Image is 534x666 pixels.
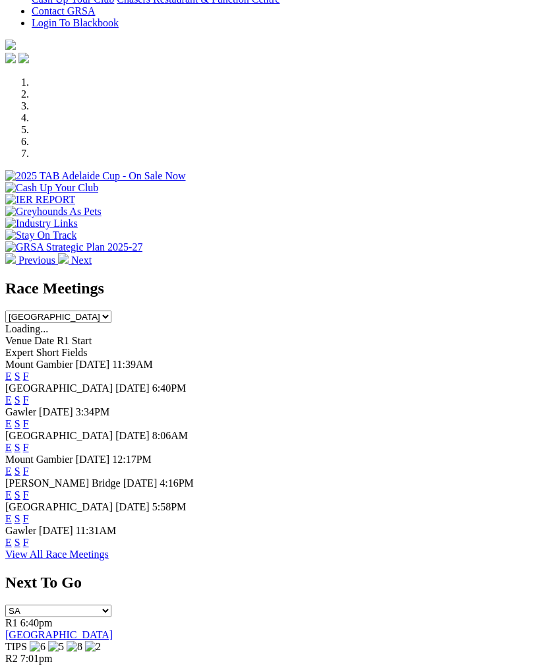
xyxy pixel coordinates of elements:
h2: Next To Go [5,574,529,591]
span: Next [71,255,92,266]
span: Gawler [5,406,36,417]
a: S [15,394,20,406]
span: Fields [61,347,87,358]
a: [GEOGRAPHIC_DATA] [5,629,113,640]
img: 2 [85,641,101,653]
a: E [5,537,12,548]
a: Next [58,255,92,266]
span: [DATE] [39,406,73,417]
span: [DATE] [115,430,150,441]
img: facebook.svg [5,53,16,63]
img: Greyhounds As Pets [5,206,102,218]
a: View All Race Meetings [5,549,109,560]
img: 8 [67,641,82,653]
span: [PERSON_NAME] Bridge [5,477,121,489]
span: [DATE] [76,359,110,370]
span: TIPS [5,641,27,652]
img: Cash Up Your Club [5,182,98,194]
a: S [15,466,20,477]
a: Login To Blackbook [32,17,119,28]
span: 6:40PM [152,382,187,394]
span: 12:17PM [112,454,152,465]
span: 11:31AM [76,525,117,536]
span: [GEOGRAPHIC_DATA] [5,501,113,512]
img: Stay On Track [5,229,76,241]
span: [GEOGRAPHIC_DATA] [5,382,113,394]
a: F [23,394,29,406]
span: [DATE] [76,454,110,465]
a: F [23,442,29,453]
a: F [23,513,29,524]
span: [DATE] [115,501,150,512]
img: twitter.svg [18,53,29,63]
a: E [5,466,12,477]
span: R2 [5,653,18,664]
a: S [15,371,20,382]
span: Previous [18,255,55,266]
span: 4:16PM [160,477,194,489]
a: F [23,371,29,382]
a: S [15,489,20,500]
img: chevron-left-pager-white.svg [5,253,16,264]
a: E [5,394,12,406]
img: 6 [30,641,45,653]
a: Previous [5,255,58,266]
img: IER REPORT [5,194,75,206]
span: Short [36,347,59,358]
span: R1 [5,617,18,628]
span: Gawler [5,525,36,536]
a: S [15,513,20,524]
a: E [5,418,12,429]
span: [GEOGRAPHIC_DATA] [5,430,113,441]
img: logo-grsa-white.png [5,40,16,50]
h2: Race Meetings [5,280,529,297]
span: 6:40pm [20,617,53,628]
a: F [23,537,29,548]
a: F [23,418,29,429]
span: Expert [5,347,34,358]
img: GRSA Strategic Plan 2025-27 [5,241,142,253]
img: 5 [48,641,64,653]
span: 3:34PM [76,406,110,417]
span: 8:06AM [152,430,188,441]
a: S [15,537,20,548]
a: S [15,442,20,453]
a: E [5,513,12,524]
a: S [15,418,20,429]
img: Industry Links [5,218,78,229]
span: Mount Gambier [5,454,73,465]
span: 11:39AM [112,359,153,370]
span: [DATE] [115,382,150,394]
span: Loading... [5,323,48,334]
a: Contact GRSA [32,5,95,16]
img: chevron-right-pager-white.svg [58,253,69,264]
a: E [5,442,12,453]
span: Mount Gambier [5,359,73,370]
span: 7:01pm [20,653,53,664]
span: [DATE] [39,525,73,536]
span: R1 Start [57,335,92,346]
span: [DATE] [123,477,158,489]
a: F [23,489,29,500]
a: E [5,371,12,382]
span: 5:58PM [152,501,187,512]
a: F [23,466,29,477]
span: Venue [5,335,32,346]
a: E [5,489,12,500]
span: Date [34,335,54,346]
img: 2025 TAB Adelaide Cup - On Sale Now [5,170,186,182]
